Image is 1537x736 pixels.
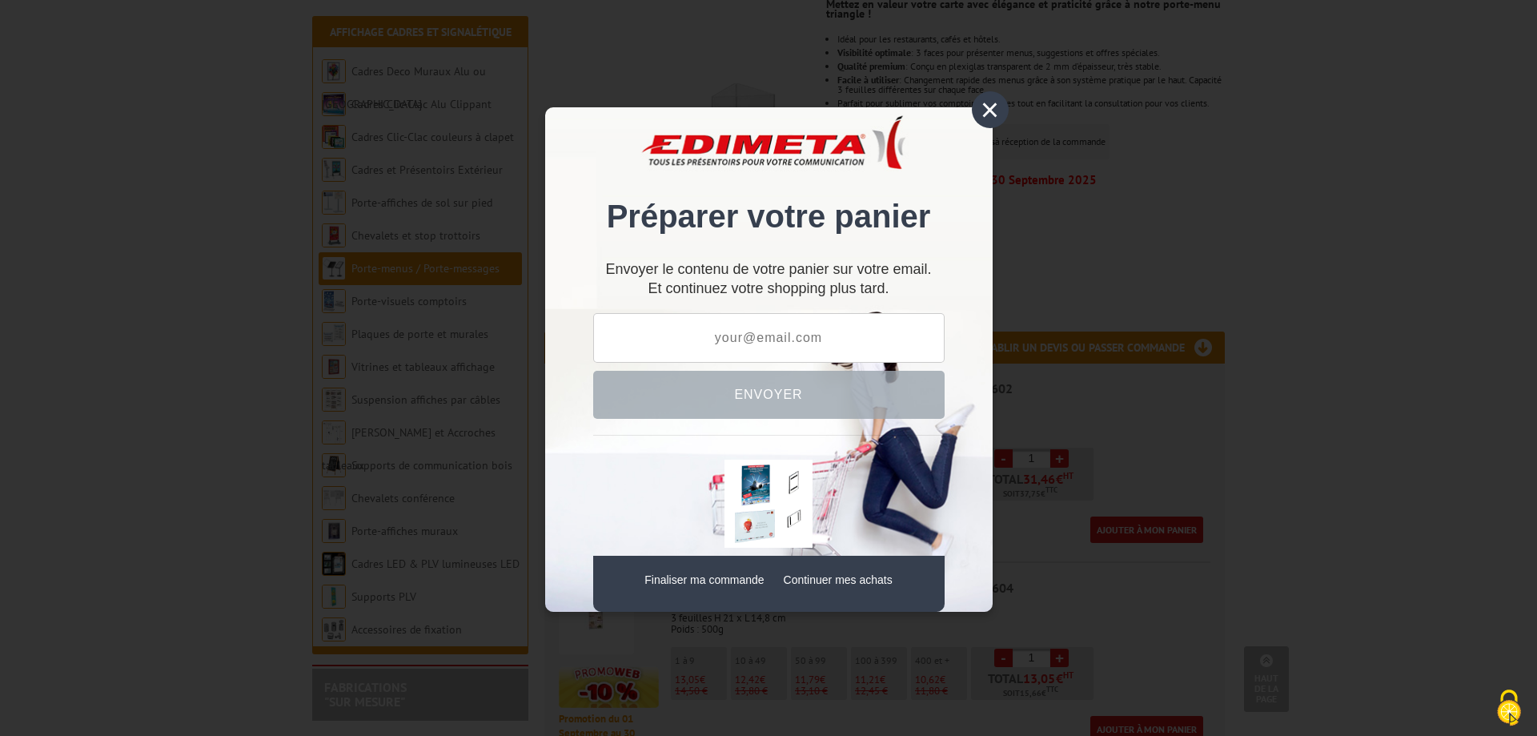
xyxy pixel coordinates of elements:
div: × [972,91,1009,128]
input: your@email.com [593,313,945,363]
a: Continuer mes achats [784,573,893,586]
p: Envoyer le contenu de votre panier sur votre email. [593,267,945,271]
div: Et continuez votre shopping plus tard. [593,267,945,297]
button: Cookies (fenêtre modale) [1481,682,1537,736]
button: Envoyer [593,371,945,419]
div: Préparer votre panier [593,131,945,251]
a: Finaliser ma commande [644,573,764,586]
img: Cookies (fenêtre modale) [1489,688,1529,728]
